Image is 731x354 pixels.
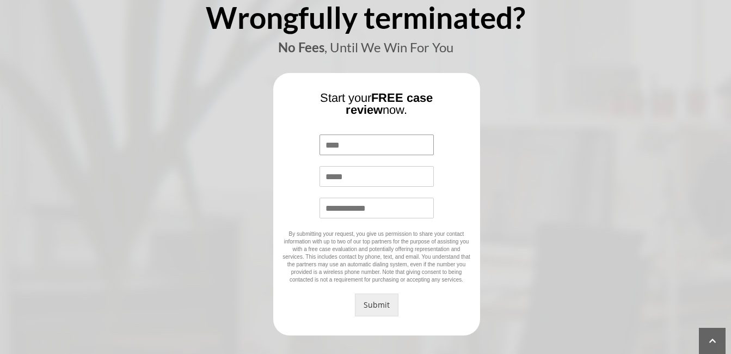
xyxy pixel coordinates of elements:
[355,294,398,316] button: Submit
[278,39,324,55] b: No Fees
[281,92,472,124] div: Start your now.
[282,231,470,283] span: By submitting your request, you give us permission to share your contact information with up to t...
[346,91,433,117] b: FREE case review
[64,41,668,62] div: , Until We Win For You
[64,3,668,41] div: Wrongfully terminated?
